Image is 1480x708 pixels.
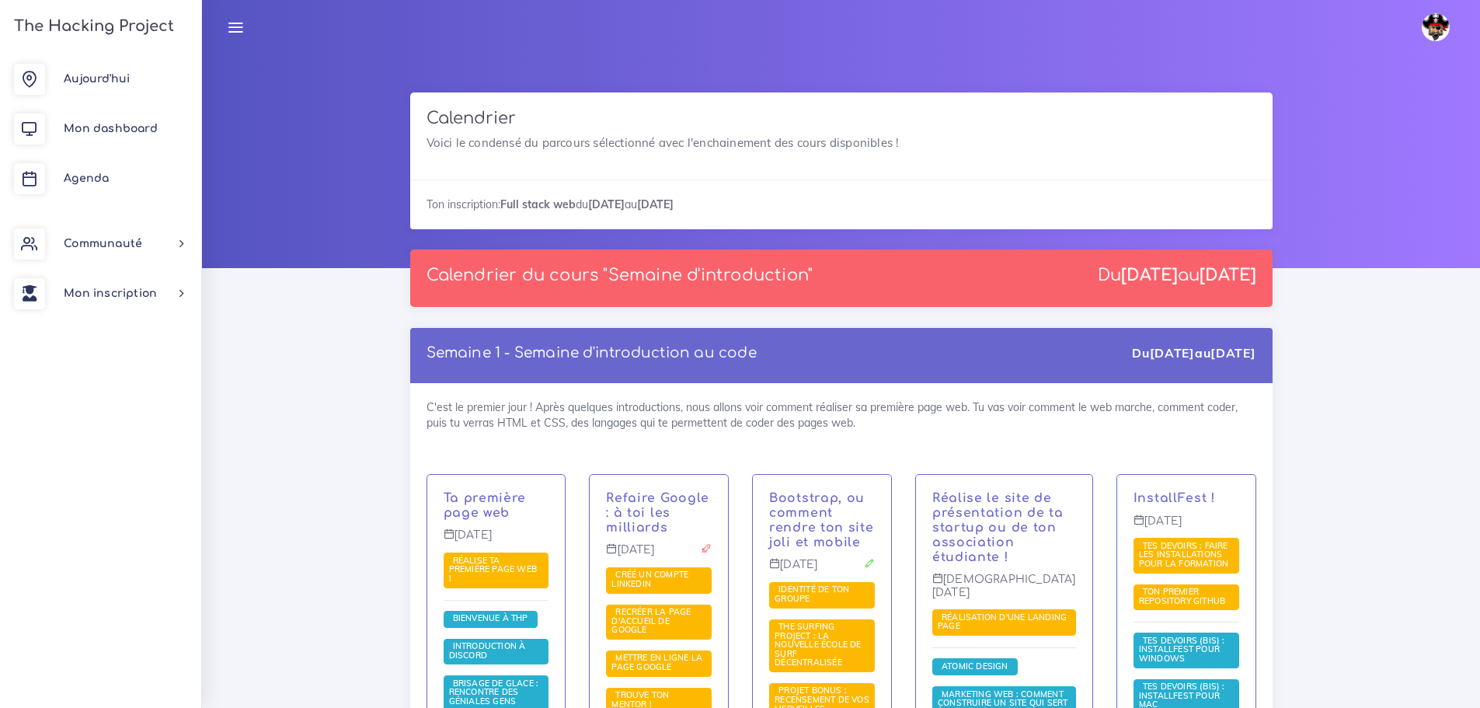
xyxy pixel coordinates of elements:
a: Introduction à Discord [449,641,526,661]
a: Bienvenue à THP [449,613,532,624]
p: [DATE] [769,558,875,583]
span: Communauté [64,238,142,249]
a: Refaire Google : à toi les milliards [606,491,709,535]
a: Tes devoirs : faire les installations pour la formation [1139,541,1233,570]
span: Bienvenue à THP [449,612,532,623]
p: C'est l'heure de ton premier véritable projet ! Tu vas recréer la très célèbre page d'accueil de ... [606,491,712,535]
h3: Calendrier [427,109,1256,128]
span: Utilise tout ce que tu as vu jusqu'à présent pour faire profiter à la terre entière de ton super ... [606,650,712,677]
a: Ton premier repository GitHub [1139,587,1230,607]
a: The Surfing Project : la nouvelle école de surf décentralisée [775,622,862,668]
span: Agenda [64,173,109,184]
span: Mettre en ligne la page Google [611,652,702,672]
p: Et voilà ! Nous te donnerons les astuces marketing pour bien savoir vendre un concept ou une idée... [932,491,1076,564]
span: Pour cette session, nous allons utiliser Discord, un puissant outil de gestion de communauté. Nou... [444,639,549,665]
span: Brisage de glace : rencontre des géniales gens [449,678,539,706]
span: Ton premier repository GitHub [1139,586,1230,606]
span: Introduction à Discord [449,640,526,661]
span: Salut à toi et bienvenue à The Hacking Project. Que tu sois avec nous pour 3 semaines, 12 semaine... [444,611,538,628]
p: [DEMOGRAPHIC_DATA][DATE] [932,573,1076,611]
span: Créé un compte LinkedIn [611,569,688,589]
p: [DATE] [444,528,549,553]
a: Brisage de glace : rencontre des géniales gens [449,678,539,707]
div: Du au [1132,344,1255,362]
p: C'est le premier jour ! Après quelques introductions, nous allons voir comment réaliser sa premiè... [444,491,549,521]
span: Tu vas devoir refaire la page d'accueil de The Surfing Project, une école de code décentralisée. ... [769,619,875,673]
p: [DATE] [606,543,712,568]
div: Du au [1098,266,1256,285]
a: Ta première page web [444,491,527,520]
strong: Full stack web [500,197,576,211]
span: The Surfing Project : la nouvelle école de surf décentralisée [775,621,862,668]
span: Dans ce projet, tu vas mettre en place un compte LinkedIn et le préparer pour ta future vie. [606,567,712,594]
span: Nous allons te montrer comment mettre en place WSL 2 sur ton ordinateur Windows 10. Ne le fait pa... [1134,633,1239,668]
p: Voici le condensé du parcours sélectionné avec l'enchainement des cours disponibles ! [427,134,1256,152]
a: Tes devoirs (bis) : Installfest pour Windows [1139,636,1225,664]
p: Après avoir vu comment faire ses première pages, nous allons te montrer Bootstrap, un puissant fr... [769,491,875,549]
span: Identité de ton groupe [775,584,849,604]
div: Ton inscription: du au [410,180,1273,228]
strong: [DATE] [1210,345,1255,361]
a: Semaine 1 - Semaine d'introduction au code [427,345,757,361]
i: Corrections cette journée là [864,558,875,569]
a: Atomic Design [938,661,1012,671]
strong: [DATE] [1200,266,1256,284]
p: Calendrier du cours "Semaine d'introduction" [427,266,813,285]
span: Tes devoirs (bis) : Installfest pour Windows [1139,635,1225,664]
a: Réalise ta première page web ! [449,555,538,584]
strong: [DATE] [588,197,625,211]
p: Journée InstallFest - Git & Github [1134,491,1239,506]
h3: The Hacking Project [9,18,174,35]
span: L'intitulé du projet est simple, mais le projet sera plus dur qu'il n'y parait. [606,605,712,640]
span: Tu vas voir comment penser composants quand tu fais des pages web. [932,658,1018,675]
span: Recréer la page d'accueil de Google [611,606,691,635]
p: [DATE] [1134,514,1239,539]
span: Mon inscription [64,288,157,299]
span: Dans ce projet, nous te demanderons de coder ta première page web. Ce sera l'occasion d'appliquer... [444,553,549,588]
span: Nous allons te donner des devoirs pour le weekend : faire en sorte que ton ordinateur soit prêt p... [1134,538,1239,573]
span: Nous allons te demander d'imaginer l'univers autour de ton groupe de travail. [769,582,875,609]
a: Bootstrap, ou comment rendre ton site joli et mobile [769,491,874,549]
img: avatar [1422,13,1450,41]
i: Projet à rendre ce jour-là [701,543,712,554]
strong: [DATE] [1150,345,1195,361]
strong: [DATE] [637,197,674,211]
strong: [DATE] [1121,266,1178,284]
span: Aujourd'hui [64,73,130,85]
a: Réalisation d'une landing page [938,612,1067,633]
span: Réalisation d'une landing page [938,612,1067,632]
a: Mettre en ligne la page Google [611,653,702,673]
a: InstallFest ! [1134,491,1216,505]
a: Identité de ton groupe [775,584,849,605]
a: Recréer la page d'accueil de Google [611,607,691,636]
span: Tes devoirs : faire les installations pour la formation [1139,540,1233,569]
span: Le projet de toute une semaine ! Tu vas réaliser la page de présentation d'une organisation de to... [932,609,1076,636]
a: Réalise le site de présentation de ta startup ou de ton association étudiante ! [932,491,1064,563]
a: Créé un compte LinkedIn [611,570,688,590]
span: Pour ce projet, nous allons te proposer d'utiliser ton nouveau terminal afin de faire marcher Git... [1134,584,1239,611]
span: Mon dashboard [64,123,158,134]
